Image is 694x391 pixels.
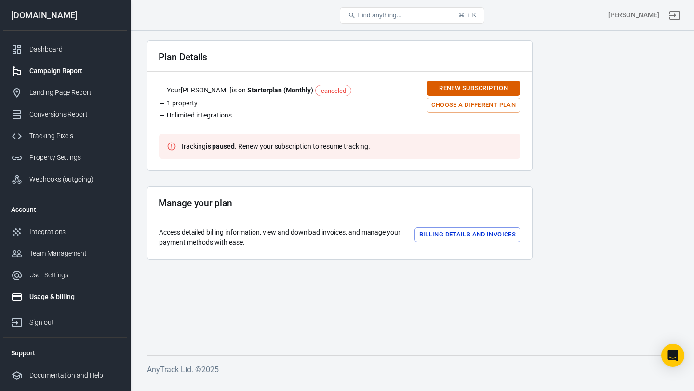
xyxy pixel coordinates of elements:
a: Usage & billing [3,286,127,308]
a: Property Settings [3,147,127,169]
button: Renew subscription [427,81,520,96]
strong: is paused [206,143,235,150]
button: Billing details and Invoices [414,227,520,242]
div: Sign out [29,317,119,327]
div: Landing Page Report [29,88,119,98]
li: Account [3,198,127,221]
div: Documentation and Help [29,370,119,380]
li: Unlimited integrations [159,110,359,122]
div: Integrations [29,227,119,237]
div: Team Management [29,248,119,259]
a: Campaign Report [3,60,127,82]
div: Account id: Ul97uTIP [608,10,659,20]
a: Dashboard [3,39,127,60]
div: Open Intercom Messenger [661,344,684,367]
div: Dashboard [29,44,119,54]
li: Your [PERSON_NAME] is on [159,85,359,98]
a: Landing Page Report [3,82,127,104]
button: Choose a different plan [427,98,520,113]
a: Conversions Report [3,104,127,125]
h2: Manage your plan [159,198,232,208]
a: Tracking Pixels [3,125,127,147]
div: Webhooks (outgoing) [29,174,119,184]
div: Conversions Report [29,109,119,119]
a: Sign out [3,308,127,333]
div: Property Settings [29,153,119,163]
div: User Settings [29,270,119,280]
div: Tracking Pixels [29,131,119,141]
a: Webhooks (outgoing) [3,169,127,190]
button: Find anything...⌘ + K [340,7,484,24]
h2: Plan Details [159,52,207,62]
div: Usage & billing [29,292,119,302]
li: 1 property [159,98,359,110]
a: Team Management [3,243,127,264]
span: Find anything... [358,12,401,19]
span: canceled [318,86,349,96]
a: Sign out [663,4,686,27]
h6: AnyTrack Ltd. © 2025 [147,364,677,376]
div: Campaign Report [29,66,119,76]
div: ⌘ + K [458,12,476,19]
strong: Starter plan ( Monthly ) [247,86,313,94]
li: Support [3,341,127,365]
p: Access detailed billing information, view and download invoices, and manage your payment methods ... [159,227,407,248]
a: User Settings [3,264,127,286]
div: [DOMAIN_NAME] [3,11,127,20]
a: Integrations [3,221,127,243]
div: Tracking . Renew your subscription to resume tracking. [176,138,374,155]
